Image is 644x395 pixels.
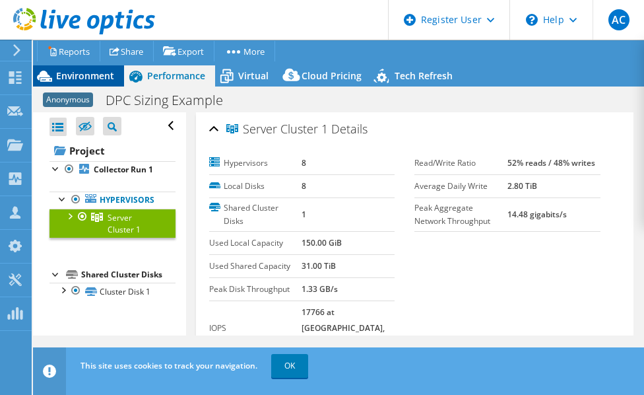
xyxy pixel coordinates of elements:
b: Collector Run 1 [94,164,153,175]
label: Used Local Capacity [209,236,302,250]
svg: \n [526,14,538,26]
a: Share [100,41,154,61]
a: Reports [37,41,100,61]
b: 150.00 GiB [302,237,342,248]
h1: DPC Sizing Example [100,93,243,108]
label: Shared Cluster Disks [209,201,302,228]
label: IOPS [209,322,302,335]
a: Collector Run 1 [49,161,176,178]
span: Server Cluster 1 [108,212,141,235]
b: 1.33 GB/s [302,283,338,295]
b: 52% reads / 48% writes [507,157,595,168]
label: Local Disks [209,180,302,193]
b: 8 [302,180,306,192]
label: Read/Write Ratio [414,157,507,170]
span: This site uses cookies to track your navigation. [80,360,257,371]
a: Hypervisors [49,192,176,209]
label: Average Daily Write [414,180,507,193]
span: Environment [56,69,114,82]
b: 1 [302,209,306,220]
span: Anonymous [43,92,93,107]
b: 17766 at [GEOGRAPHIC_DATA], 5346 at 95% [302,306,385,349]
div: Shared Cluster Disks [81,267,176,283]
b: 31.00 TiB [302,260,336,271]
span: AC [608,9,629,30]
label: Hypervisors [209,157,302,170]
span: Details [331,121,368,137]
label: Peak Aggregate Network Throughput [414,201,507,228]
label: Peak Disk Throughput [209,283,302,296]
span: Server Cluster 1 [226,123,328,136]
span: Tech Refresh [395,69,453,82]
a: Export [153,41,214,61]
b: 2.80 TiB [507,180,537,192]
span: Performance [147,69,205,82]
label: Used Shared Capacity [209,260,302,273]
a: Project [49,140,176,161]
a: Cluster Disk 1 [49,283,176,300]
span: Cloud Pricing [302,69,362,82]
span: Virtual [238,69,269,82]
b: 14.48 gigabits/s [507,209,567,220]
a: Server Cluster 1 [49,209,176,238]
b: 8 [302,157,306,168]
a: OK [271,354,308,378]
a: More [214,41,275,61]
